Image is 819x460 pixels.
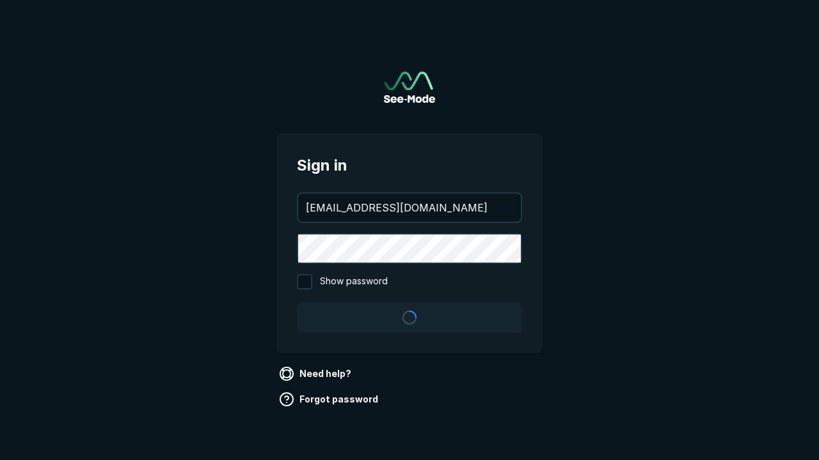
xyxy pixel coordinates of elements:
input: your@email.com [298,194,521,222]
span: Show password [320,274,388,289]
a: Need help? [276,364,356,384]
a: Forgot password [276,389,383,410]
span: Sign in [297,154,522,177]
img: See-Mode Logo [384,72,435,103]
a: Go to sign in [384,72,435,103]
